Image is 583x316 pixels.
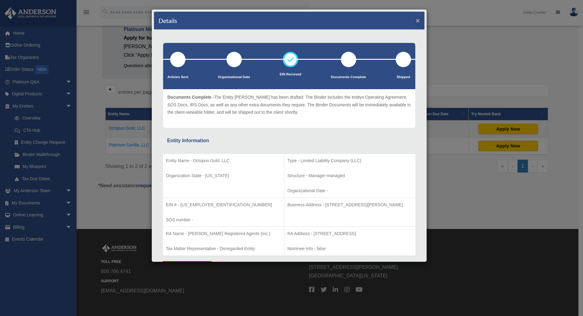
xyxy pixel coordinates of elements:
p: Structure - Manager-managed [287,172,413,180]
p: SOS number - [166,216,281,224]
p: Articles Sent [167,74,188,80]
button: × [416,17,420,24]
div: Entity Information [167,136,411,145]
p: EIN # - [US_EMPLOYER_IDENTIFICATION_NUMBER] [166,201,281,209]
p: Type - Limited Liability Company (LLC) [287,157,413,165]
h4: Details [159,16,177,25]
p: EIN Recieved [280,71,301,78]
p: Tax Matter Representative - Disregarded Entity [166,245,281,253]
span: Documents Complete - [167,95,214,100]
p: RA Address - [STREET_ADDRESS] [287,230,413,238]
p: Shipped [396,74,411,80]
p: Nominee Info - false [287,245,413,253]
p: Entity Name - Octopus Gold, LLC [166,157,281,165]
p: Organizational Date [218,74,250,80]
p: RA Name - [PERSON_NAME] Registered Agents (Inc.) [166,230,281,238]
p: Business Address - [STREET_ADDRESS][PERSON_NAME] [287,201,413,209]
p: Documents Complete [331,74,366,80]
p: Organizational Date - [287,187,413,195]
p: Organization State - [US_STATE] [166,172,281,180]
p: The Entity [PERSON_NAME] has been drafted. The Binder includes the entitys Operating Agreement, S... [167,93,411,116]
